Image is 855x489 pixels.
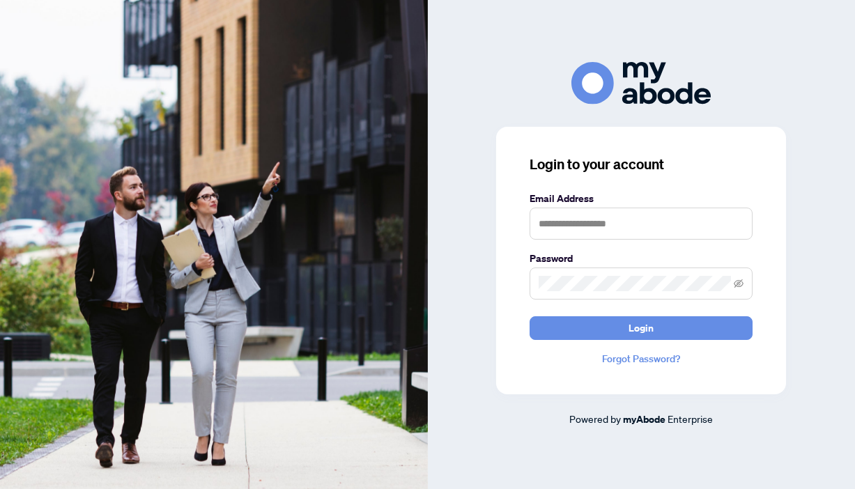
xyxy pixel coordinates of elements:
h3: Login to your account [530,155,753,174]
a: myAbode [623,412,665,427]
button: Login [530,316,753,340]
span: eye-invisible [734,279,744,288]
label: Password [530,251,753,266]
span: Login [629,317,654,339]
img: ma-logo [571,62,711,104]
span: Enterprise [668,412,713,425]
span: Powered by [569,412,621,425]
label: Email Address [530,191,753,206]
a: Forgot Password? [530,351,753,366]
